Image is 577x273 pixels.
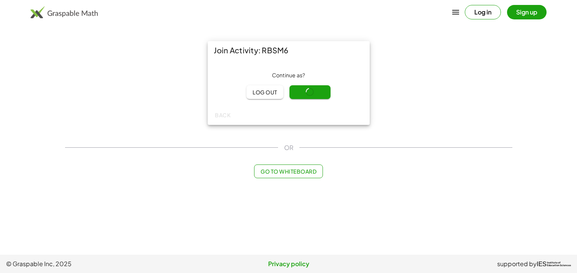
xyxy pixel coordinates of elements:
button: Log out [246,85,283,99]
button: Log in [465,5,501,19]
font: OR [284,144,293,152]
font: Log in [474,8,491,16]
button: Sign up [507,5,547,19]
div: Join Activity: RBSM6 [208,41,370,59]
div: Continue as ? [214,72,364,79]
font: Go to Whiteboard [261,168,316,175]
a: Privacy policy [194,259,383,268]
font: supported by [497,260,537,268]
font: Education Sciences [547,264,571,267]
font: © Graspable Inc, 2025 [6,260,72,268]
span: Log out [253,89,277,96]
font: IES [537,261,547,267]
button: Go to Whiteboard [254,164,323,178]
font: Privacy policy [268,260,309,268]
a: IESInstitute ofEducation Sciences [537,259,571,268]
font: Institute of [547,261,561,264]
font: Sign up [516,8,537,16]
